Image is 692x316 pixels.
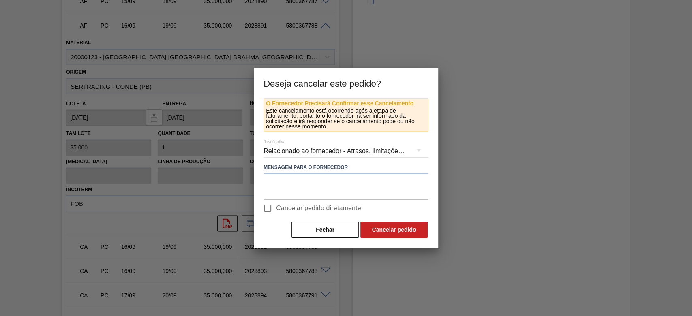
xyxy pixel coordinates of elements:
[266,108,426,129] p: Este cancelamento está ocorrendo após a etapa de faturamento, portanto o fornecedor irá ser infor...
[266,101,426,106] p: O Fornecedor Precisará Confirmar esse Cancelamento
[264,140,428,162] div: Relacionado ao fornecedor - Atrasos, limitações de capacidade, etc.
[276,203,361,213] span: Cancelar pedido diretamente
[291,222,359,238] button: Fechar
[360,222,428,238] button: Cancelar pedido
[264,162,428,173] label: Mensagem para o Fornecedor
[254,68,438,98] h3: Deseja cancelar este pedido?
